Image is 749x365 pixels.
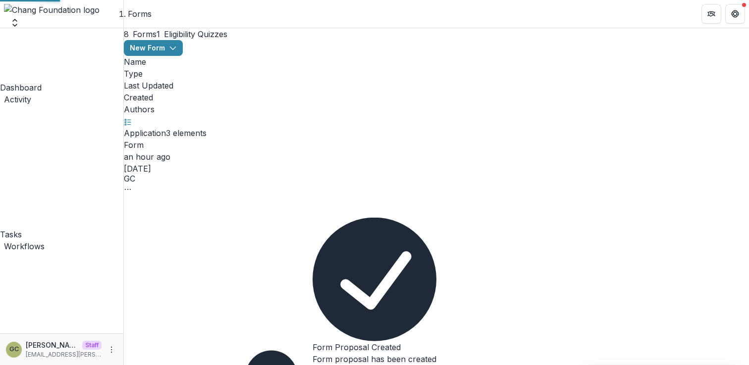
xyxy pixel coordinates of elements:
[701,4,721,24] button: Partners
[124,69,143,79] span: Type
[82,341,102,350] p: Staff
[124,182,132,194] button: Options
[124,152,170,162] span: an hour ago
[166,128,207,138] span: 3 elements
[124,175,749,182] div: Grace Chang
[725,4,745,24] button: Get Help
[8,18,22,28] button: Open entity switcher
[128,8,152,20] nav: breadcrumb
[124,104,155,114] span: Authors
[26,340,78,350] p: [PERSON_NAME]
[128,8,152,20] div: Forms
[26,350,102,359] p: [EMAIL_ADDRESS][PERSON_NAME][DOMAIN_NAME]
[4,4,119,16] img: Chang Foundation logo
[157,29,160,39] span: 1
[124,128,166,138] a: Application
[130,44,165,52] span: New Form
[9,346,19,353] div: Grace Chang
[106,344,117,356] button: More
[124,29,129,39] span: 8
[124,28,157,40] button: Forms
[124,140,144,150] span: Form
[124,164,151,174] span: [DATE]
[124,40,183,56] button: New Form
[124,92,153,102] span: Created
[157,28,227,40] button: Eligibility Quizzes
[4,241,45,251] span: Workflows
[4,94,31,104] span: Activity
[124,81,173,91] span: Last Updated
[124,57,146,67] span: Name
